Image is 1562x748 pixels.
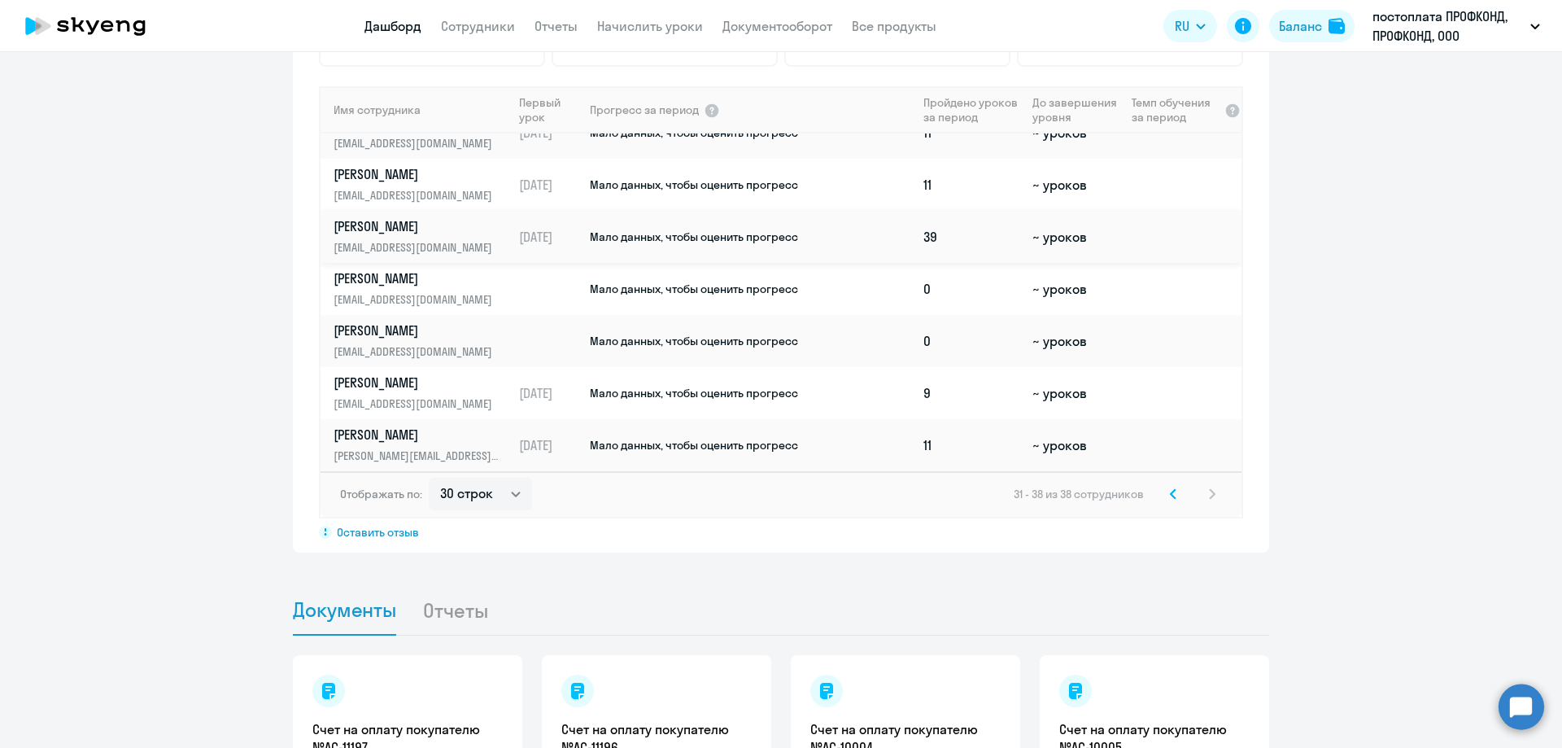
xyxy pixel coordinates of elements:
[1026,315,1124,367] td: ~ уроков
[334,322,501,339] p: [PERSON_NAME]
[534,18,578,34] a: Отчеты
[334,186,501,204] p: [EMAIL_ADDRESS][DOMAIN_NAME]
[590,103,699,117] span: Прогресс за период
[1269,10,1355,42] button: Балансbalance
[1014,487,1144,501] span: 31 - 38 из 38 сотрудников
[513,419,588,471] td: [DATE]
[334,291,501,308] p: [EMAIL_ADDRESS][DOMAIN_NAME]
[364,18,421,34] a: Дашборд
[1364,7,1548,46] button: постоплата ПРОФКОНД, ПРОФКОНД, ООО
[590,177,798,192] span: Мало данных, чтобы оценить прогресс
[1026,86,1124,133] th: До завершения уровня
[334,269,501,287] p: [PERSON_NAME]
[340,487,422,501] span: Отображать по:
[1175,16,1189,36] span: RU
[334,374,501,391] p: [PERSON_NAME]
[334,426,512,465] a: [PERSON_NAME][PERSON_NAME][EMAIL_ADDRESS][DOMAIN_NAME]
[852,18,936,34] a: Все продукты
[1163,10,1217,42] button: RU
[513,211,588,263] td: [DATE]
[1026,211,1124,263] td: ~ уроков
[293,585,1269,636] ul: Tabs
[513,86,588,133] th: Первый урок
[1132,95,1219,125] span: Темп обучения за период
[337,525,419,540] span: Оставить отзыв
[917,211,1026,263] td: 39
[1026,367,1124,419] td: ~ уроков
[1026,159,1124,211] td: ~ уроков
[334,165,501,183] p: [PERSON_NAME]
[917,263,1026,315] td: 0
[334,269,512,308] a: [PERSON_NAME][EMAIL_ADDRESS][DOMAIN_NAME]
[590,334,798,348] span: Мало данных, чтобы оценить прогресс
[590,282,798,296] span: Мало данных, чтобы оценить прогресс
[590,386,798,400] span: Мало данных, чтобы оценить прогресс
[334,426,501,444] p: [PERSON_NAME]
[1329,18,1345,34] img: balance
[334,374,512,413] a: [PERSON_NAME][EMAIL_ADDRESS][DOMAIN_NAME]
[917,159,1026,211] td: 11
[334,165,512,204] a: [PERSON_NAME][EMAIL_ADDRESS][DOMAIN_NAME]
[334,217,512,256] a: [PERSON_NAME][EMAIL_ADDRESS][DOMAIN_NAME]
[1026,263,1124,315] td: ~ уроков
[334,447,501,465] p: [PERSON_NAME][EMAIL_ADDRESS][DOMAIN_NAME]
[334,238,501,256] p: [EMAIL_ADDRESS][DOMAIN_NAME]
[441,18,515,34] a: Сотрудники
[513,367,588,419] td: [DATE]
[334,322,512,361] a: [PERSON_NAME][EMAIL_ADDRESS][DOMAIN_NAME]
[722,18,832,34] a: Документооборот
[917,315,1026,367] td: 0
[293,597,396,622] span: Документы
[334,134,501,152] p: [EMAIL_ADDRESS][DOMAIN_NAME]
[590,438,798,453] span: Мало данных, чтобы оценить прогресс
[513,159,588,211] td: [DATE]
[1279,16,1322,36] div: Баланс
[321,86,513,133] th: Имя сотрудника
[590,230,798,244] span: Мало данных, чтобы оценить прогресс
[917,367,1026,419] td: 9
[917,86,1026,133] th: Пройдено уроков за период
[334,343,501,361] p: [EMAIL_ADDRESS][DOMAIN_NAME]
[1372,7,1524,46] p: постоплата ПРОФКОНД, ПРОФКОНД, ООО
[334,395,501,413] p: [EMAIL_ADDRESS][DOMAIN_NAME]
[1026,419,1124,471] td: ~ уроков
[597,18,703,34] a: Начислить уроки
[917,419,1026,471] td: 11
[334,217,501,235] p: [PERSON_NAME]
